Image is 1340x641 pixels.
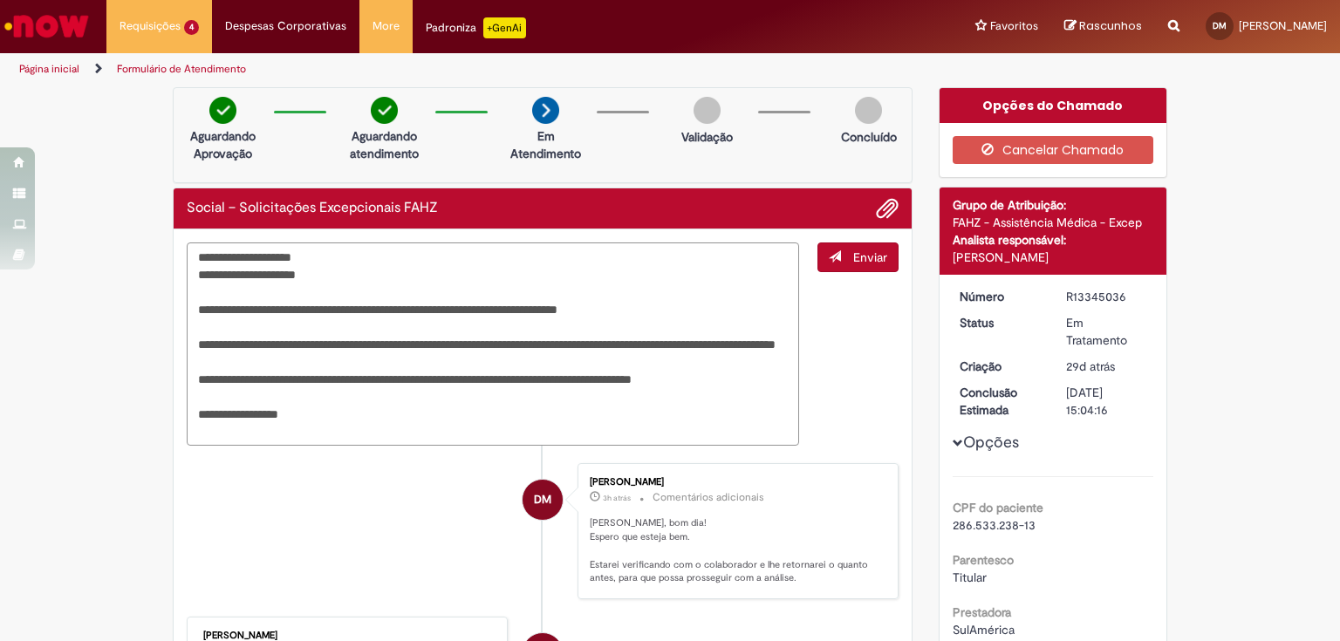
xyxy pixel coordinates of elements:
p: Aguardando Aprovação [181,127,265,162]
button: Adicionar anexos [876,197,899,220]
span: Titular [953,569,987,585]
dt: Status [947,314,1054,331]
dt: Número [947,288,1054,305]
a: Formulário de Atendimento [117,62,246,76]
span: 29d atrás [1066,358,1115,374]
dt: Criação [947,358,1054,375]
span: SulAmérica [953,622,1015,638]
img: img-circle-grey.png [855,97,882,124]
div: Padroniza [426,17,526,38]
img: check-circle-green.png [209,97,236,124]
p: Concluído [841,128,897,146]
p: Em Atendimento [503,127,588,162]
p: [PERSON_NAME], bom dia! Espero que esteja bem. Estarei verificando com o colaborador e lhe retorn... [590,516,880,585]
span: More [373,17,400,35]
span: 286.533.238-13 [953,517,1036,533]
b: Parentesco [953,552,1014,568]
span: DM [1213,20,1227,31]
small: Comentários adicionais [653,490,764,505]
p: Validação [681,128,733,146]
span: Enviar [853,249,887,265]
time: 29/08/2025 11:36:41 [603,493,631,503]
p: Aguardando atendimento [342,127,427,162]
div: [PERSON_NAME] [590,477,880,488]
button: Cancelar Chamado [953,136,1154,164]
time: 01/08/2025 11:12:17 [1066,358,1115,374]
div: [PERSON_NAME] [953,249,1154,266]
img: img-circle-grey.png [694,97,721,124]
div: R13345036 [1066,288,1147,305]
textarea: Digite sua mensagem aqui... [187,242,799,447]
div: [PERSON_NAME] [203,631,494,641]
span: Favoritos [990,17,1038,35]
div: FAHZ - Assistência Médica - Excep [953,214,1154,231]
b: Prestadora [953,604,1011,620]
dt: Conclusão Estimada [947,384,1054,419]
div: Daniela Morais [523,480,563,520]
span: Rascunhos [1079,17,1142,34]
p: +GenAi [483,17,526,38]
img: ServiceNow [2,9,92,44]
div: Em Tratamento [1066,314,1147,349]
span: Despesas Corporativas [225,17,346,35]
a: Página inicial [19,62,79,76]
div: 01/08/2025 11:12:17 [1066,358,1147,375]
div: Opções do Chamado [940,88,1167,123]
span: 3h atrás [603,493,631,503]
img: check-circle-green.png [371,97,398,124]
div: [DATE] 15:04:16 [1066,384,1147,419]
ul: Trilhas de página [13,53,880,85]
span: [PERSON_NAME] [1239,18,1327,33]
span: Requisições [120,17,181,35]
img: arrow-next.png [532,97,559,124]
button: Enviar [817,242,899,272]
a: Rascunhos [1064,18,1142,35]
div: Analista responsável: [953,231,1154,249]
div: Grupo de Atribuição: [953,196,1154,214]
h2: Social – Solicitações Excepcionais FAHZ Histórico de tíquete [187,201,438,216]
span: 4 [184,20,199,35]
b: CPF do paciente [953,500,1043,515]
span: DM [534,479,551,521]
